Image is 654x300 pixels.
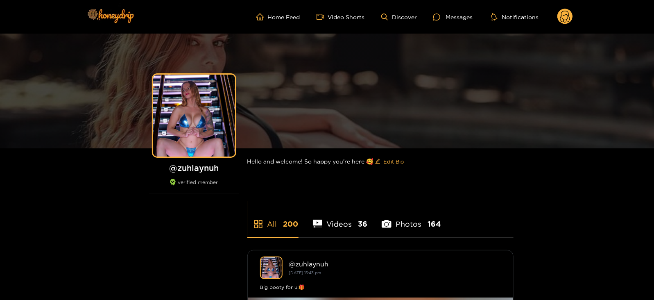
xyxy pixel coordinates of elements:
[283,219,299,229] span: 200
[375,159,380,165] span: edit
[149,163,239,173] h1: @ zuhlaynuh
[289,270,321,275] small: [DATE] 15:43 pm
[256,13,300,20] a: Home Feed
[381,14,417,20] a: Discover
[384,157,404,166] span: Edit Bio
[489,13,541,21] button: Notifications
[260,257,283,279] img: zuhlaynuh
[433,12,473,22] div: Messages
[373,155,406,168] button: editEdit Bio
[317,13,328,20] span: video-camera
[428,219,441,229] span: 164
[317,13,365,20] a: Video Shorts
[382,200,441,237] li: Photos
[256,13,268,20] span: home
[247,148,514,175] div: Hello and welcome! So happy you’re here 🥰
[313,200,368,237] li: Videos
[289,260,501,268] div: @ zuhlaynuh
[358,219,367,229] span: 36
[247,200,299,237] li: All
[149,179,239,194] div: verified member
[253,219,263,229] span: appstore
[260,283,501,291] div: Big booty for u!🎁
